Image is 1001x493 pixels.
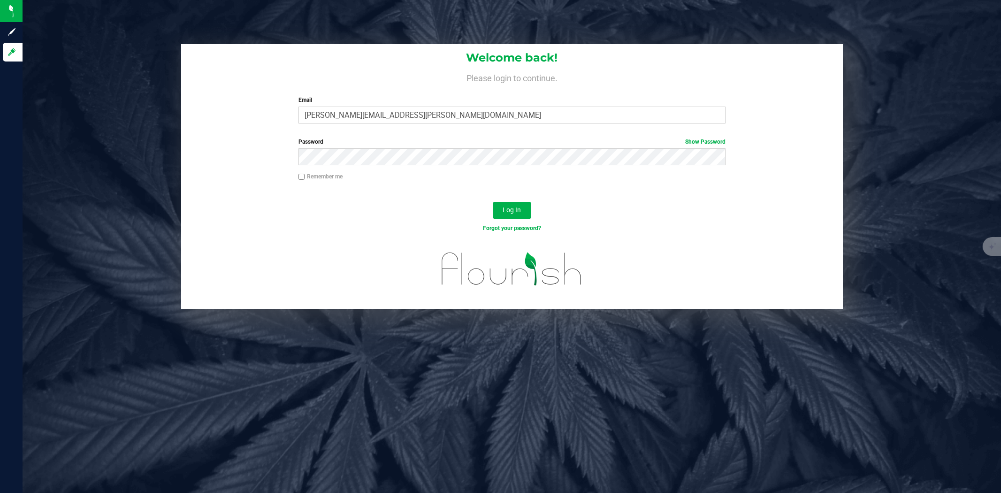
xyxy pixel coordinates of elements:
[7,47,16,57] inline-svg: Log in
[298,174,305,180] input: Remember me
[298,139,323,145] span: Password
[493,202,531,219] button: Log In
[483,225,541,231] a: Forgot your password?
[685,139,726,145] a: Show Password
[181,52,843,64] h1: Welcome back!
[7,27,16,37] inline-svg: Sign up
[503,206,521,214] span: Log In
[181,71,843,83] h4: Please login to continue.
[298,172,343,181] label: Remember me
[298,96,726,104] label: Email
[429,242,595,295] img: flourish_logo.svg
